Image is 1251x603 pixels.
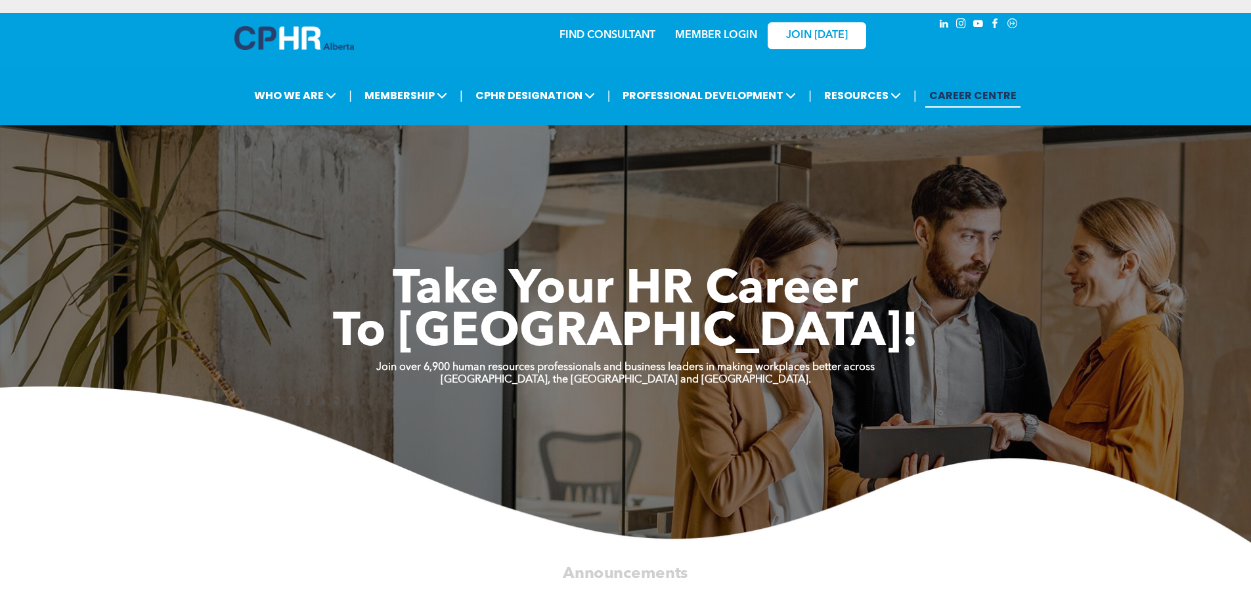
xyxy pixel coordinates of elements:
li: | [460,82,463,109]
span: Take Your HR Career [393,267,858,314]
span: JOIN [DATE] [786,30,848,42]
strong: Join over 6,900 human resources professionals and business leaders in making workplaces better ac... [376,362,875,373]
li: | [808,82,812,109]
strong: [GEOGRAPHIC_DATA], the [GEOGRAPHIC_DATA] and [GEOGRAPHIC_DATA]. [441,375,811,385]
li: | [913,82,917,109]
a: facebook [988,16,1003,34]
a: MEMBER LOGIN [675,30,757,41]
a: Social network [1005,16,1020,34]
span: RESOURCES [820,83,905,108]
li: | [349,82,352,109]
img: A blue and white logo for cp alberta [234,26,354,50]
a: instagram [954,16,969,34]
a: linkedin [937,16,952,34]
span: To [GEOGRAPHIC_DATA]! [333,310,919,357]
span: MEMBERSHIP [361,83,451,108]
a: CAREER CENTRE [925,83,1021,108]
a: FIND CONSULTANT [560,30,655,41]
span: Announcements [563,566,688,581]
a: youtube [971,16,986,34]
a: JOIN [DATE] [768,22,866,49]
li: | [607,82,611,109]
span: PROFESSIONAL DEVELOPMENT [619,83,800,108]
span: CPHR DESIGNATION [472,83,599,108]
span: WHO WE ARE [250,83,340,108]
